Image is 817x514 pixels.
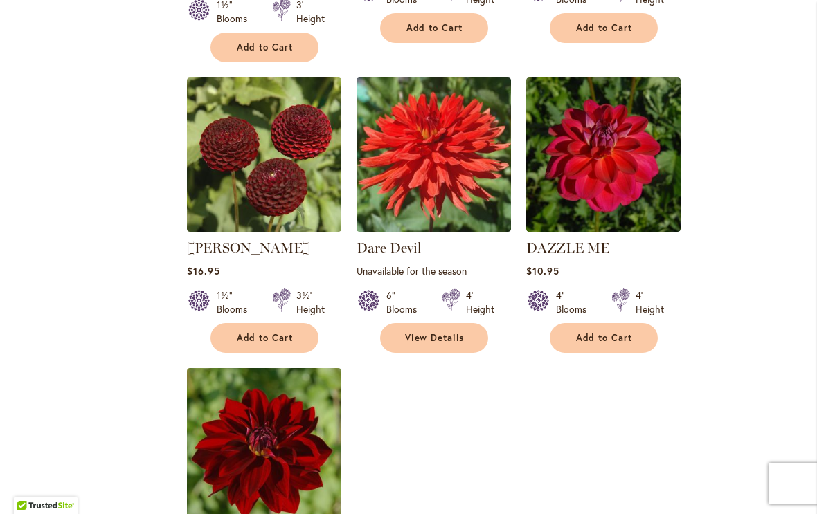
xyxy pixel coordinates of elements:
[526,239,609,256] a: DAZZLE ME
[380,323,488,353] a: View Details
[210,33,318,62] button: Add to Cart
[187,239,310,256] a: [PERSON_NAME]
[237,42,294,53] span: Add to Cart
[217,288,255,316] div: 1½" Blooms
[406,22,463,34] span: Add to Cart
[187,77,341,232] img: CROSSFIELD EBONY
[405,332,465,344] span: View Details
[576,22,633,34] span: Add to Cart
[466,288,494,316] div: 4' Height
[357,239,422,256] a: Dare Devil
[187,221,341,235] a: CROSSFIELD EBONY
[526,77,681,232] img: DAZZLE ME
[357,264,511,277] p: Unavailable for the season
[636,288,664,316] div: 4' Height
[556,288,595,316] div: 4" Blooms
[357,221,511,235] a: Dare Devil
[526,264,559,277] span: $10.95
[210,323,318,353] button: Add to Cart
[357,77,511,232] img: Dare Devil
[237,332,294,344] span: Add to Cart
[296,288,325,316] div: 3½' Height
[10,465,49,504] iframe: Launch Accessibility Center
[550,323,658,353] button: Add to Cart
[550,13,658,43] button: Add to Cart
[386,288,425,316] div: 6" Blooms
[187,264,220,277] span: $16.95
[576,332,633,344] span: Add to Cart
[380,13,488,43] button: Add to Cart
[526,221,681,235] a: DAZZLE ME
